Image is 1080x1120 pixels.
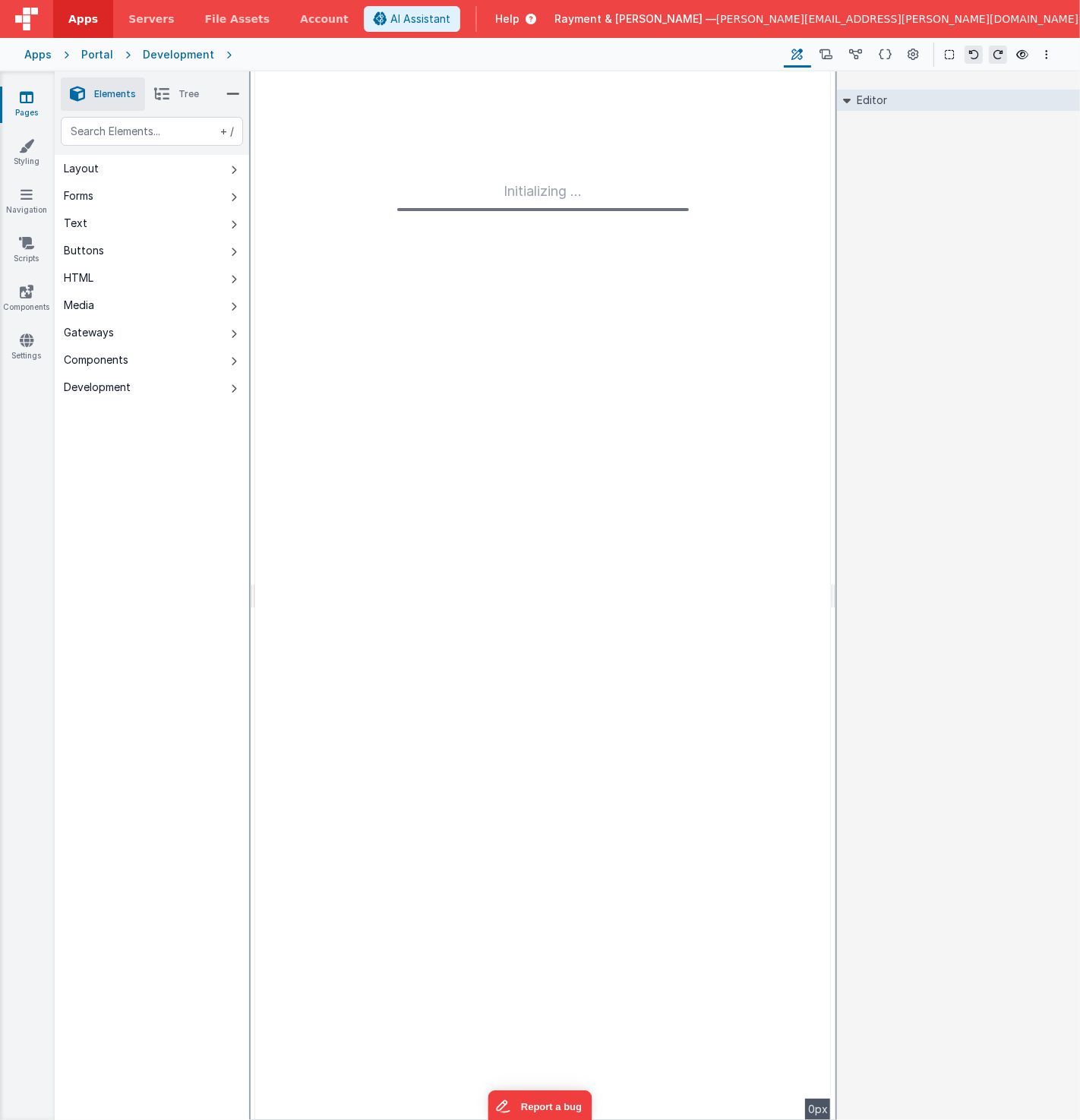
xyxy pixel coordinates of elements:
[255,71,831,1120] div: -->
[64,325,114,340] div: Gateways
[55,210,249,237] button: Text
[64,161,99,176] div: Layout
[851,90,887,111] h2: Editor
[94,88,136,100] span: Elements
[554,11,716,27] span: Rayment & [PERSON_NAME] —
[805,1099,831,1120] div: 0px
[68,11,98,27] span: Apps
[205,11,270,27] span: File Assets
[64,270,93,286] div: HTML
[64,352,128,368] div: Components
[217,117,234,146] span: + /
[55,264,249,292] button: HTML
[81,47,113,62] div: Portal
[55,182,249,210] button: Forms
[364,6,460,32] button: AI Assistant
[128,11,174,27] span: Servers
[64,298,94,313] div: Media
[55,346,249,374] button: Components
[55,155,249,182] button: Layout
[64,216,87,231] div: Text
[397,181,689,211] div: Initializing ...
[55,319,249,346] button: Gateways
[55,374,249,401] button: Development
[64,188,93,203] div: Forms
[61,117,243,146] input: Search Elements...
[178,88,199,100] span: Tree
[55,237,249,264] button: Buttons
[495,11,519,27] span: Help
[64,243,104,258] div: Buttons
[55,292,249,319] button: Media
[143,47,214,62] div: Development
[64,380,131,395] div: Development
[1037,46,1056,64] button: Options
[390,11,450,27] span: AI Assistant
[24,47,52,62] div: Apps
[716,11,1078,27] span: [PERSON_NAME][EMAIL_ADDRESS][PERSON_NAME][DOMAIN_NAME]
